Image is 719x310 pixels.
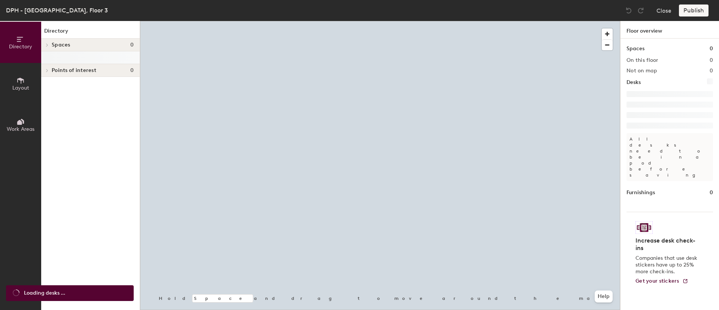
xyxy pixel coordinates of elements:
[627,133,713,181] p: All desks need to be in a pod before saving
[635,278,679,284] span: Get your stickers
[52,67,96,73] span: Points of interest
[24,289,65,297] span: Loading desks ...
[12,85,29,91] span: Layout
[656,4,671,16] button: Close
[621,21,719,39] h1: Floor overview
[627,78,641,87] h1: Desks
[6,6,108,15] div: DPH - [GEOGRAPHIC_DATA], Floor 3
[625,7,632,14] img: Undo
[41,27,140,39] h1: Directory
[710,68,713,74] h2: 0
[595,291,613,303] button: Help
[7,126,34,132] span: Work Areas
[710,189,713,197] h1: 0
[637,7,644,14] img: Redo
[635,278,688,285] a: Get your stickers
[52,42,70,48] span: Spaces
[130,42,134,48] span: 0
[635,221,653,234] img: Sticker logo
[627,189,655,197] h1: Furnishings
[627,68,657,74] h2: Not on map
[635,237,700,252] h4: Increase desk check-ins
[710,57,713,63] h2: 0
[130,67,134,73] span: 0
[627,57,658,63] h2: On this floor
[635,255,700,275] p: Companies that use desk stickers have up to 25% more check-ins.
[9,43,32,50] span: Directory
[627,45,644,53] h1: Spaces
[710,45,713,53] h1: 0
